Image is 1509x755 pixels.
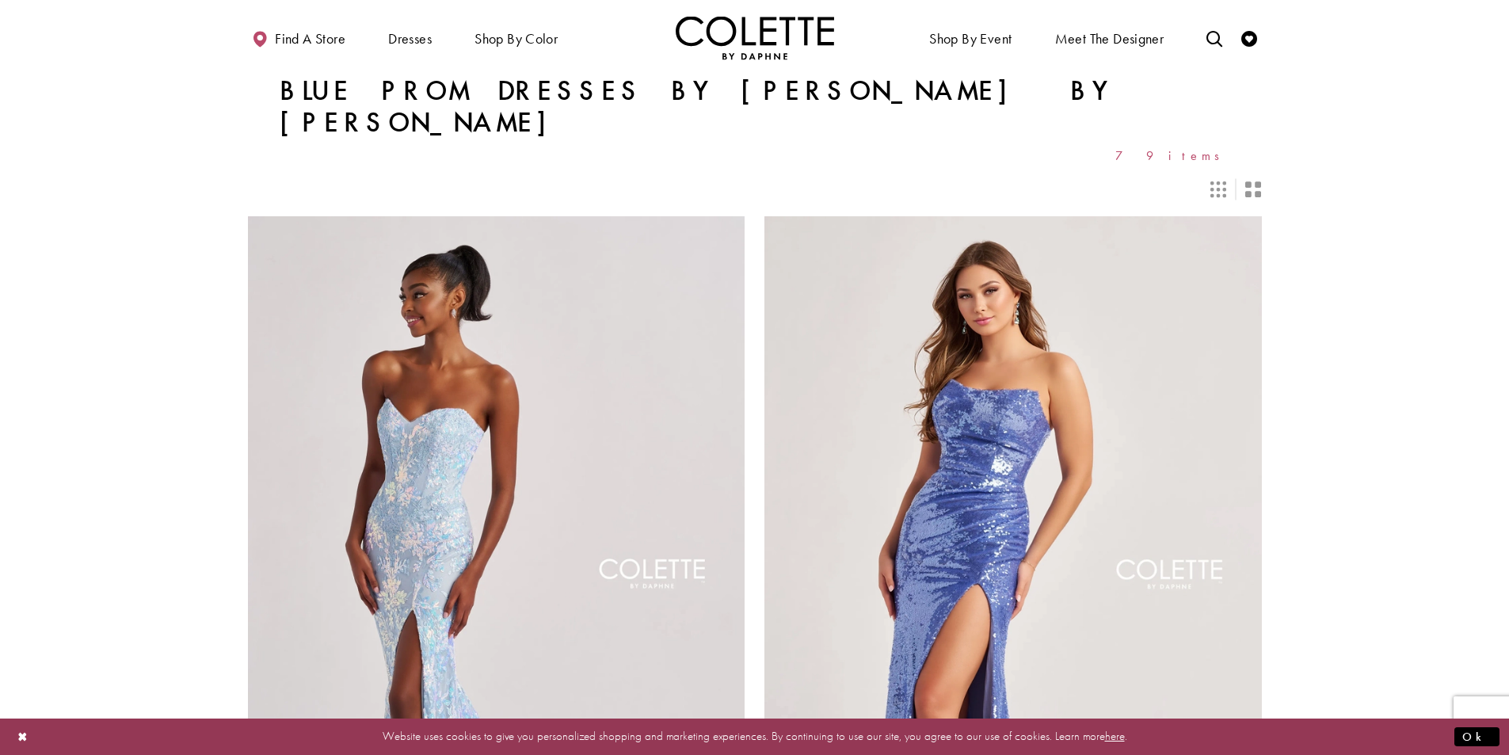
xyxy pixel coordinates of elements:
span: Dresses [384,16,436,59]
a: Find a store [248,16,349,59]
span: Shop By Event [925,16,1016,59]
a: Toggle search [1202,16,1226,59]
span: Shop by color [471,16,562,59]
span: Shop by color [474,31,558,47]
div: Layout Controls [238,172,1271,207]
a: Check Wishlist [1237,16,1261,59]
span: Find a store [275,31,345,47]
a: Meet the designer [1051,16,1168,59]
span: Switch layout to 3 columns [1210,181,1226,197]
button: Close Dialog [10,723,36,750]
span: Dresses [388,31,432,47]
span: Shop By Event [929,31,1012,47]
span: 79 items [1115,149,1230,162]
p: Website uses cookies to give you personalized shopping and marketing experiences. By continuing t... [114,726,1395,747]
a: Visit Home Page [676,16,834,59]
span: Switch layout to 2 columns [1245,181,1261,197]
button: Submit Dialog [1454,726,1499,746]
h1: Blue Prom Dresses by [PERSON_NAME] by [PERSON_NAME] [280,75,1230,139]
img: Colette by Daphne [676,16,834,59]
a: here [1105,728,1125,744]
span: Meet the designer [1055,31,1164,47]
